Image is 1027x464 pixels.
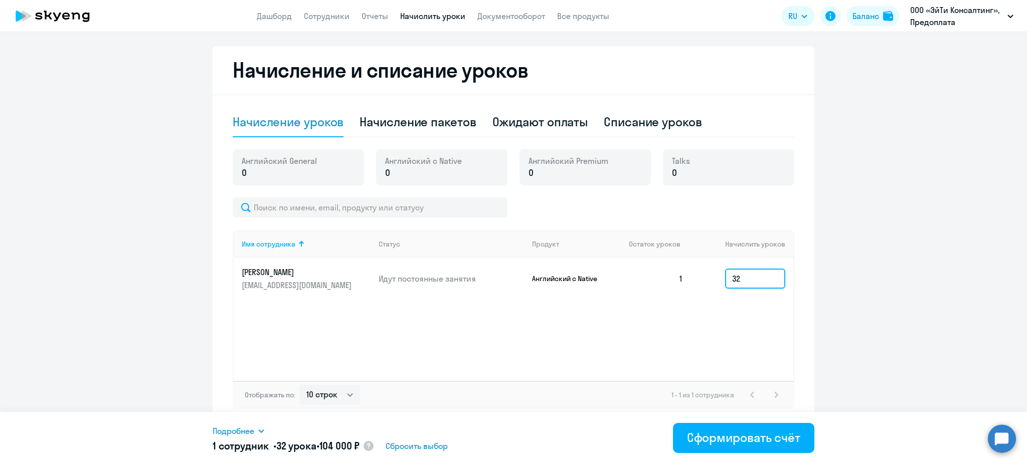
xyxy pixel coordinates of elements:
[687,429,800,445] div: Сформировать счёт
[532,240,559,249] div: Продукт
[360,114,476,130] div: Начисление пакетов
[477,11,545,21] a: Документооборот
[671,390,734,399] span: 1 - 1 из 1 сотрудника
[242,280,354,291] p: [EMAIL_ADDRESS][DOMAIN_NAME]
[257,11,292,21] a: Дашборд
[905,4,1018,28] button: ООО «ЭйТи Консалтинг», Предоплата
[400,11,465,21] a: Начислить уроки
[304,11,350,21] a: Сотрудники
[672,155,690,166] span: Talks
[242,240,295,249] div: Имя сотрудника
[532,240,621,249] div: Продукт
[532,274,607,283] p: Английский с Native
[242,240,371,249] div: Имя сотрудника
[673,423,814,453] button: Сформировать счёт
[492,114,588,130] div: Ожидают оплаты
[213,439,360,453] h5: 1 сотрудник • •
[846,6,899,26] button: Балансbalance
[242,155,317,166] span: Английский General
[242,166,247,179] span: 0
[319,439,360,452] span: 104 000 ₽
[529,155,608,166] span: Английский Premium
[245,390,295,399] span: Отображать по:
[621,258,691,300] td: 1
[379,240,400,249] div: Статус
[672,166,677,179] span: 0
[276,439,316,452] span: 32 урока
[629,240,680,249] span: Остаток уроков
[604,114,702,130] div: Списание уроков
[557,11,609,21] a: Все продукты
[386,440,448,452] span: Сбросить выбор
[529,166,534,179] span: 0
[629,240,691,249] div: Остаток уроков
[233,58,794,82] h2: Начисление и списание уроков
[910,4,1003,28] p: ООО «ЭйТи Консалтинг», Предоплата
[379,240,524,249] div: Статус
[362,11,388,21] a: Отчеты
[781,6,814,26] button: RU
[385,166,390,179] span: 0
[233,197,507,217] input: Поиск по имени, email, продукту или статусу
[691,230,793,258] th: Начислить уроков
[242,267,354,278] p: [PERSON_NAME]
[213,425,254,437] span: Подробнее
[852,10,879,22] div: Баланс
[233,114,344,130] div: Начисление уроков
[788,10,797,22] span: RU
[242,267,371,291] a: [PERSON_NAME][EMAIL_ADDRESS][DOMAIN_NAME]
[385,155,462,166] span: Английский с Native
[379,273,524,284] p: Идут постоянные занятия
[883,11,893,21] img: balance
